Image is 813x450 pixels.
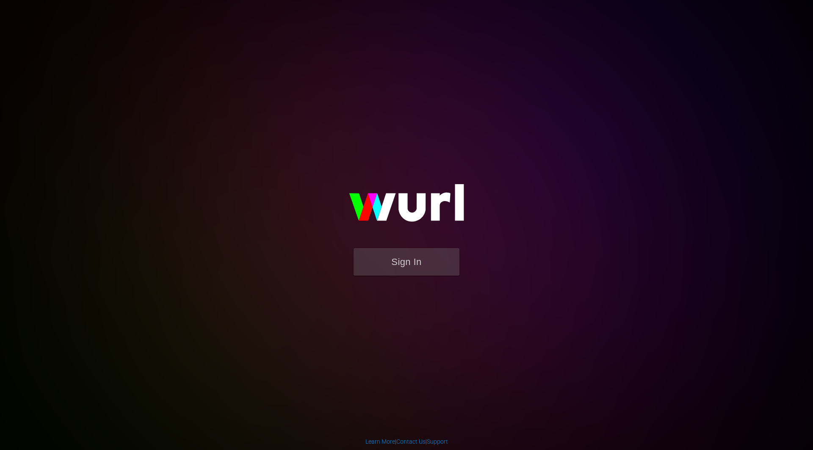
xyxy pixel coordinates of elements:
div: | | [365,437,448,446]
a: Contact Us [396,438,426,445]
a: Support [427,438,448,445]
a: Learn More [365,438,395,445]
img: wurl-logo-on-black-223613ac3d8ba8fe6dc639794a292ebdb59501304c7dfd60c99c58986ef67473.svg [322,166,491,248]
button: Sign In [354,248,459,276]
